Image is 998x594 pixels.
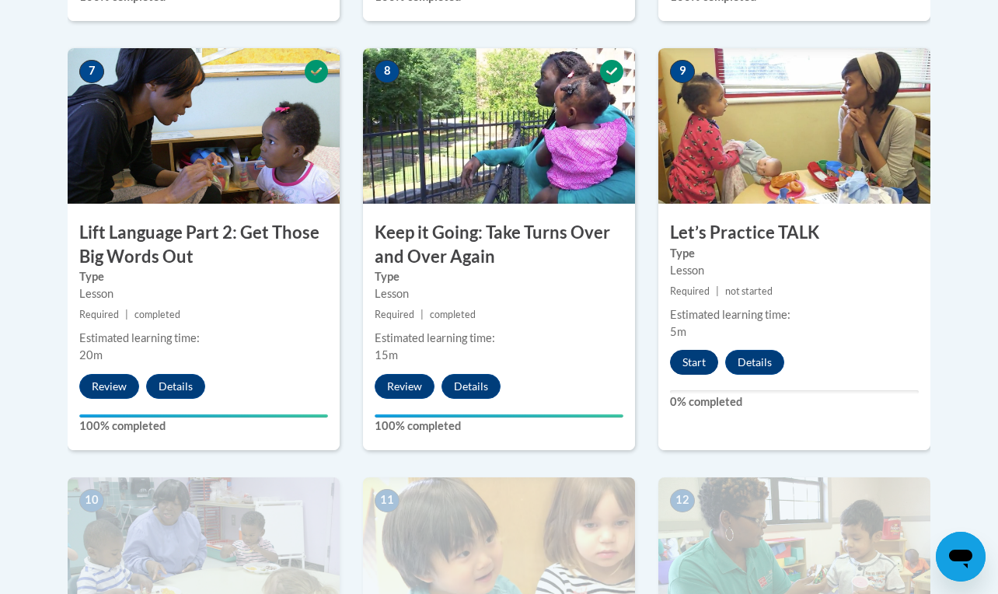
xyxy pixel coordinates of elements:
[79,330,328,347] div: Estimated learning time:
[375,348,398,362] span: 15m
[79,414,328,418] div: Your progress
[670,285,710,297] span: Required
[79,60,104,83] span: 7
[79,418,328,435] label: 100% completed
[375,374,434,399] button: Review
[79,268,328,285] label: Type
[363,221,635,269] h3: Keep it Going: Take Turns Over and Over Again
[125,309,128,320] span: |
[670,489,695,512] span: 12
[375,414,623,418] div: Your progress
[658,48,930,204] img: Course Image
[670,325,686,338] span: 5m
[441,374,501,399] button: Details
[146,374,205,399] button: Details
[725,285,773,297] span: not started
[430,309,476,320] span: completed
[670,306,919,323] div: Estimated learning time:
[134,309,180,320] span: completed
[375,330,623,347] div: Estimated learning time:
[68,221,340,269] h3: Lift Language Part 2: Get Those Big Words Out
[79,348,103,362] span: 20m
[363,48,635,204] img: Course Image
[375,285,623,302] div: Lesson
[670,350,718,375] button: Start
[670,393,919,411] label: 0% completed
[375,418,623,435] label: 100% completed
[420,309,424,320] span: |
[670,245,919,262] label: Type
[375,268,623,285] label: Type
[79,285,328,302] div: Lesson
[375,309,414,320] span: Required
[725,350,784,375] button: Details
[375,60,400,83] span: 8
[658,221,930,245] h3: Let’s Practice TALK
[79,489,104,512] span: 10
[936,532,986,582] iframe: Button to launch messaging window
[68,48,340,204] img: Course Image
[670,60,695,83] span: 9
[670,262,919,279] div: Lesson
[716,285,719,297] span: |
[375,489,400,512] span: 11
[79,374,139,399] button: Review
[79,309,119,320] span: Required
